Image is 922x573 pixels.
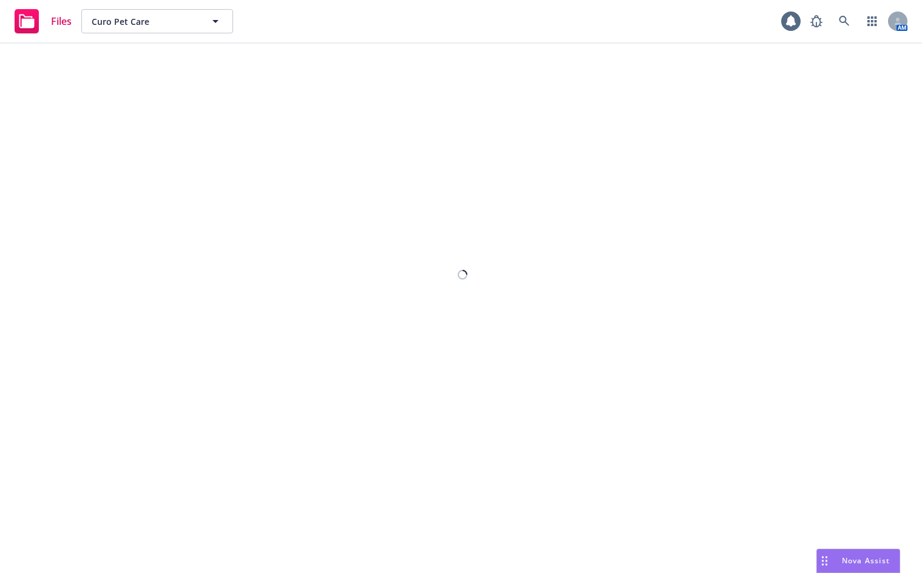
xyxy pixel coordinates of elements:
[816,549,900,573] button: Nova Assist
[832,9,856,33] a: Search
[92,15,197,28] span: Curo Pet Care
[804,9,829,33] a: Report a Bug
[860,9,884,33] a: Switch app
[81,9,233,33] button: Curo Pet Care
[10,4,76,38] a: Files
[842,555,890,566] span: Nova Assist
[51,16,72,26] span: Files
[817,549,832,572] div: Drag to move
